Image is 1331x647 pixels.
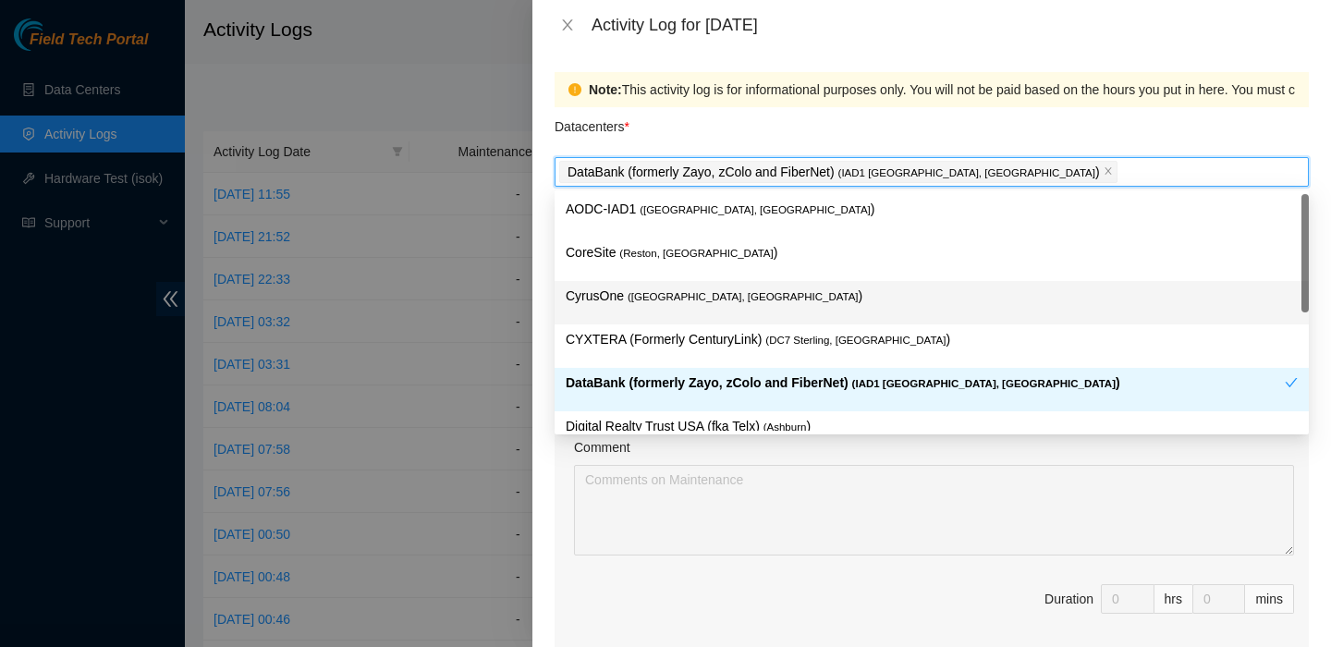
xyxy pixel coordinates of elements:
[566,372,1285,394] p: DataBank (formerly Zayo, zColo and FiberNet) )
[560,18,575,32] span: close
[555,107,629,137] p: Datacenters
[568,162,1100,183] p: DataBank (formerly Zayo, zColo and FiberNet) )
[555,17,580,34] button: Close
[628,291,859,302] span: ( [GEOGRAPHIC_DATA], [GEOGRAPHIC_DATA]
[568,83,581,96] span: exclamation-circle
[566,416,1298,437] p: Digital Realty Trust USA (fka Telx) )
[566,286,1298,307] p: CyrusOne )
[619,248,773,259] span: ( Reston, [GEOGRAPHIC_DATA]
[574,437,630,458] label: Comment
[1104,166,1113,177] span: close
[1154,584,1193,614] div: hrs
[1044,589,1093,609] div: Duration
[765,335,946,346] span: ( DC7 Sterling, [GEOGRAPHIC_DATA]
[566,329,1298,350] p: CYXTERA (Formerly CenturyLink) )
[574,465,1294,555] textarea: Comment
[566,242,1298,263] p: CoreSite )
[763,421,807,433] span: ( Ashburn
[838,167,1095,178] span: ( IAD1 [GEOGRAPHIC_DATA], [GEOGRAPHIC_DATA]
[592,15,1309,35] div: Activity Log for [DATE]
[1245,584,1294,614] div: mins
[1285,376,1298,389] span: check
[589,79,622,100] strong: Note:
[852,378,1116,389] span: ( IAD1 [GEOGRAPHIC_DATA], [GEOGRAPHIC_DATA]
[566,199,1298,220] p: AODC-IAD1 )
[640,204,871,215] span: ( [GEOGRAPHIC_DATA], [GEOGRAPHIC_DATA]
